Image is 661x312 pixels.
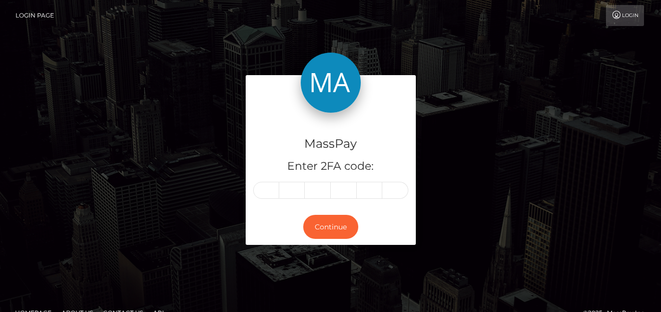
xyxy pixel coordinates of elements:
a: Login [606,5,644,26]
h5: Enter 2FA code: [253,159,408,174]
img: MassPay [301,53,361,113]
h4: MassPay [253,135,408,153]
a: Login Page [16,5,54,26]
button: Continue [303,215,358,239]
